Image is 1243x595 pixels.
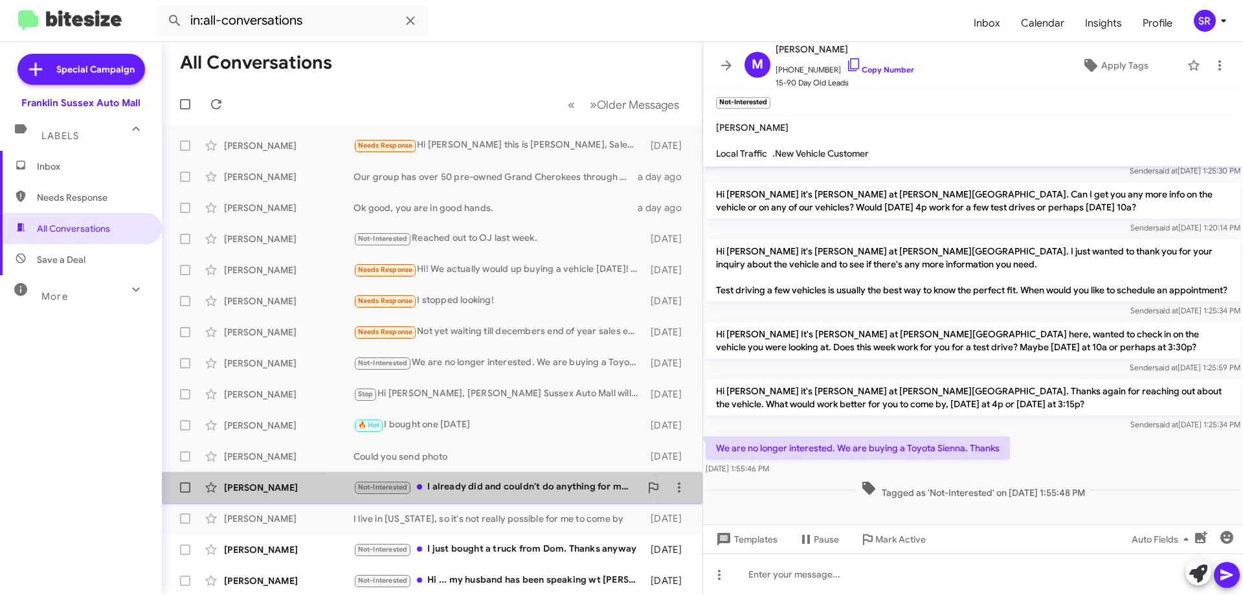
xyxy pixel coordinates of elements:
[1075,5,1132,42] span: Insights
[776,57,914,76] span: [PHONE_NUMBER]
[716,122,789,133] span: [PERSON_NAME]
[353,480,640,495] div: I already did and couldn't do anything for me , thank you though for reaching out
[582,91,687,118] button: Next
[17,54,145,85] a: Special Campaign
[224,232,353,245] div: [PERSON_NAME]
[597,98,679,112] span: Older Messages
[358,328,413,336] span: Needs Response
[353,450,644,463] div: Could you send photo
[37,160,147,173] span: Inbox
[358,265,413,274] span: Needs Response
[706,240,1240,302] p: Hi [PERSON_NAME] it's [PERSON_NAME] at [PERSON_NAME][GEOGRAPHIC_DATA]. I just wanted to thank you...
[224,295,353,308] div: [PERSON_NAME]
[1101,54,1148,77] span: Apply Tags
[706,436,1010,460] p: We are no longer interested. We are buying a Toyota Sienna. Thanks
[1130,420,1240,429] span: Sender [DATE] 1:25:34 PM
[224,543,353,556] div: [PERSON_NAME]
[37,253,85,266] span: Save a Deal
[776,41,914,57] span: [PERSON_NAME]
[37,191,147,204] span: Needs Response
[358,421,380,429] span: 🔥 Hot
[561,91,687,118] nav: Page navigation example
[644,326,692,339] div: [DATE]
[590,96,597,113] span: »
[1130,363,1240,372] span: Sender [DATE] 1:25:59 PM
[37,222,110,235] span: All Conversations
[638,201,692,214] div: a day ago
[644,543,692,556] div: [DATE]
[716,148,767,159] span: Local Traffic
[752,54,763,75] span: M
[772,148,869,159] span: .New Vehicle Customer
[353,293,644,308] div: I stopped looking!
[1183,10,1229,32] button: SR
[353,170,638,183] div: Our group has over 50 pre-owned Grand Cherokees through out our company.
[353,231,644,246] div: Reached out to OJ last week.
[358,483,408,491] span: Not-Interested
[1132,5,1183,42] a: Profile
[224,170,353,183] div: [PERSON_NAME]
[224,450,353,463] div: [PERSON_NAME]
[776,76,914,89] span: 15-90 Day Old Leads
[224,512,353,525] div: [PERSON_NAME]
[1155,166,1178,175] span: said at
[353,355,644,370] div: We are no longer interested. We are buying a Toyota Sienna. Thanks
[1156,306,1178,315] span: said at
[703,528,788,551] button: Templates
[1130,306,1240,315] span: Sender [DATE] 1:25:34 PM
[224,419,353,432] div: [PERSON_NAME]
[41,130,79,142] span: Labels
[644,450,692,463] div: [DATE]
[644,357,692,370] div: [DATE]
[814,528,839,551] span: Pause
[56,63,135,76] span: Special Campaign
[644,139,692,152] div: [DATE]
[560,91,583,118] button: Previous
[1132,528,1194,551] span: Auto Fields
[358,297,413,305] span: Needs Response
[353,262,644,277] div: Hi! We actually would up buying a vehicle [DATE]! Thank you again for following up!
[224,326,353,339] div: [PERSON_NAME]
[716,97,770,109] small: Not-Interested
[1156,420,1178,429] span: said at
[224,264,353,276] div: [PERSON_NAME]
[706,379,1240,416] p: Hi [PERSON_NAME] it's [PERSON_NAME] at [PERSON_NAME][GEOGRAPHIC_DATA]. Thanks again for reaching ...
[224,388,353,401] div: [PERSON_NAME]
[353,201,638,214] div: Ok good, you are in good hands.
[353,512,644,525] div: I live in [US_STATE], so it's not really possible for me to come by
[638,170,692,183] div: a day ago
[644,388,692,401] div: [DATE]
[1048,54,1181,77] button: Apply Tags
[706,464,769,473] span: [DATE] 1:55:46 PM
[358,141,413,150] span: Needs Response
[21,96,140,109] div: Franklin Sussex Auto Mall
[224,357,353,370] div: [PERSON_NAME]
[41,291,68,302] span: More
[1155,363,1178,372] span: said at
[963,5,1011,42] a: Inbox
[875,528,926,551] span: Mark Active
[846,65,914,74] a: Copy Number
[353,138,644,153] div: Hi [PERSON_NAME] this is [PERSON_NAME], Sales Manager at [GEOGRAPHIC_DATA]. I saw you connected w...
[644,512,692,525] div: [DATE]
[856,480,1090,499] span: Tagged as 'Not-Interested' on [DATE] 1:55:48 PM
[224,481,353,494] div: [PERSON_NAME]
[358,234,408,243] span: Not-Interested
[1194,10,1216,32] div: SR
[358,359,408,367] span: Not-Interested
[706,322,1240,359] p: Hi [PERSON_NAME] It's [PERSON_NAME] at [PERSON_NAME][GEOGRAPHIC_DATA] here, wanted to check in on...
[644,574,692,587] div: [DATE]
[1156,223,1178,232] span: said at
[353,542,644,557] div: I just bought a truck from Dom. Thanks anyway
[706,183,1240,219] p: Hi [PERSON_NAME] it's [PERSON_NAME] at [PERSON_NAME][GEOGRAPHIC_DATA]. Can I get you any more inf...
[353,573,644,588] div: Hi ... my husband has been speaking wt [PERSON_NAME] & submitted credit app already but we hv not...
[713,528,778,551] span: Templates
[1011,5,1075,42] a: Calendar
[224,201,353,214] div: [PERSON_NAME]
[358,390,374,398] span: Stop
[1130,223,1240,232] span: Sender [DATE] 1:20:14 PM
[1130,166,1240,175] span: Sender [DATE] 1:25:30 PM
